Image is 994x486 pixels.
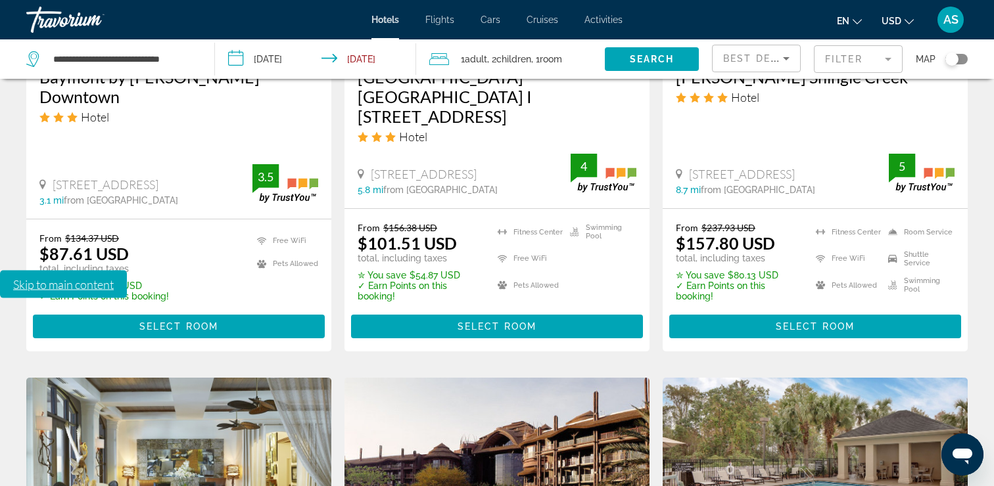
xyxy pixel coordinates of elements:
[837,11,862,30] button: Change language
[701,185,815,195] span: from [GEOGRAPHIC_DATA]
[371,14,399,25] a: Hotels
[689,167,795,181] span: [STREET_ADDRESS]
[669,318,961,332] a: Select Room
[33,318,325,332] a: Select Room
[383,222,437,233] del: $156.38 USD
[53,177,158,192] span: [STREET_ADDRESS]
[39,263,169,274] p: total, including taxes
[605,47,699,71] button: Search
[882,11,914,30] button: Change currency
[33,315,325,338] button: Select Room
[814,45,903,74] button: Filter
[358,280,481,301] p: ✓ Earn Points on this booking!
[139,321,218,332] span: Select Room
[425,14,454,25] a: Flights
[723,51,790,66] mat-select: Sort by
[676,233,775,253] ins: $157.80 USD
[252,169,279,185] div: 3.5
[889,154,955,192] img: trustyou-badge.svg
[64,195,178,206] span: from [GEOGRAPHIC_DATA]
[731,90,759,104] span: Hotel
[358,270,481,280] p: $54.87 USD
[487,50,531,68] span: , 2
[882,222,955,242] li: Room Service
[776,321,855,332] span: Select Room
[358,67,636,126] a: [GEOGRAPHIC_DATA] [GEOGRAPHIC_DATA] I [STREET_ADDRESS]
[496,54,531,64] span: Children
[351,315,643,338] button: Select Room
[889,158,915,174] div: 5
[676,222,698,233] span: From
[39,232,62,244] span: From
[252,164,318,203] img: trustyou-badge.svg
[358,270,406,280] span: ✮ You save
[676,270,799,280] p: $80.13 USD
[701,222,755,233] del: $237.93 USD
[809,275,882,295] li: Pets Allowed
[630,54,674,64] span: Search
[383,185,498,195] span: from [GEOGRAPHIC_DATA]
[934,6,968,33] button: User Menu
[571,154,636,192] img: trustyou-badge.svg
[935,53,968,65] button: Toggle map
[371,167,477,181] span: [STREET_ADDRESS]
[65,232,119,244] del: $134.37 USD
[584,14,623,25] a: Activities
[26,3,158,37] a: Travorium
[527,14,558,25] a: Cruises
[837,16,849,26] span: en
[39,110,318,124] div: 3 star Hotel
[491,275,564,295] li: Pets Allowed
[941,433,983,475] iframe: Button to launch messaging window
[563,222,636,242] li: Swimming Pool
[916,50,935,68] span: Map
[882,249,955,269] li: Shuttle Service
[540,54,562,64] span: Room
[676,253,799,263] p: total, including taxes
[351,318,643,332] a: Select Room
[531,50,562,68] span: , 1
[669,315,961,338] button: Select Room
[215,39,417,79] button: Check-in date: Sep 21, 2025 Check-out date: Sep 22, 2025
[358,253,481,263] p: total, including taxes
[676,185,701,195] span: 8.7 mi
[723,53,792,64] span: Best Deals
[458,321,536,332] span: Select Room
[39,195,64,206] span: 3.1 mi
[676,90,955,104] div: 4 star Hotel
[882,16,901,26] span: USD
[39,67,318,106] a: Baymont by [PERSON_NAME] Downtown
[81,110,109,124] span: Hotel
[491,249,564,269] li: Free WiFi
[676,270,724,280] span: ✮ You save
[465,54,487,64] span: Adult
[571,158,597,174] div: 4
[882,275,955,295] li: Swimming Pool
[943,13,958,26] span: AS
[809,222,882,242] li: Fitness Center
[461,50,487,68] span: 1
[416,39,605,79] button: Travelers: 1 adult, 2 children
[481,14,500,25] a: Cars
[809,249,882,269] li: Free WiFi
[358,233,457,253] ins: $101.51 USD
[250,255,318,272] li: Pets Allowed
[399,129,427,144] span: Hotel
[358,129,636,144] div: 3 star Hotel
[358,185,383,195] span: 5.8 mi
[358,222,380,233] span: From
[676,280,799,301] p: ✓ Earn Points on this booking!
[39,244,129,263] ins: $87.61 USD
[250,232,318,249] li: Free WiFi
[491,222,564,242] li: Fitness Center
